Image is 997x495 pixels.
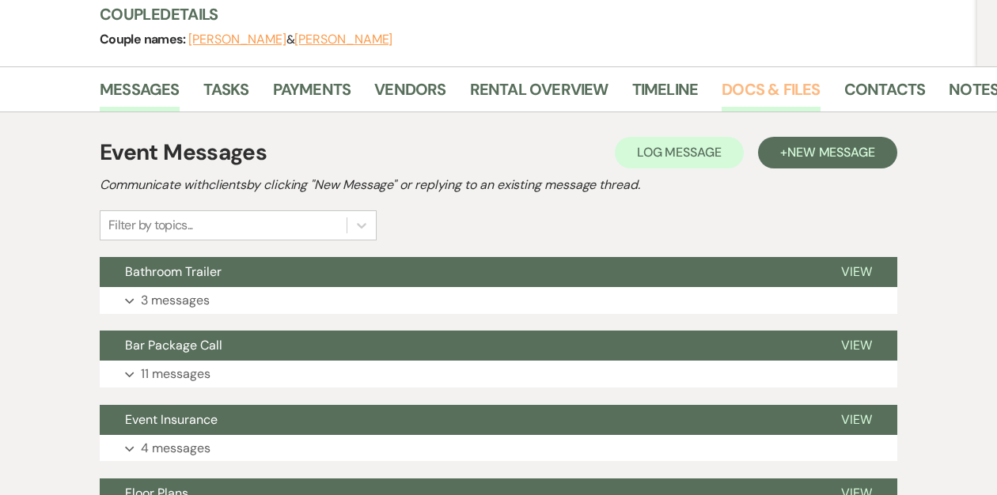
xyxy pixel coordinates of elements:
span: View [841,337,872,353]
button: 4 messages [100,435,897,462]
a: Contacts [844,77,926,111]
span: Bathroom Trailer [125,263,222,280]
p: 4 messages [141,438,210,459]
button: View [816,405,897,435]
div: Filter by topics... [108,216,193,235]
button: Event Insurance [100,405,816,435]
h3: Couple Details [100,3,961,25]
a: Docs & Files [722,77,820,111]
button: View [816,331,897,361]
a: Vendors [374,77,445,111]
a: Messages [100,77,180,111]
button: 11 messages [100,361,897,387]
button: View [816,257,897,287]
h2: Communicate with clients by clicking "New Message" or replying to an existing message thread. [100,176,897,195]
button: 3 messages [100,287,897,314]
span: Log Message [637,144,722,161]
span: View [841,411,872,428]
span: New Message [787,144,875,161]
button: [PERSON_NAME] [294,33,392,46]
a: Payments [273,77,351,111]
button: +New Message [758,137,897,168]
button: Bar Package Call [100,331,816,361]
p: 11 messages [141,364,210,384]
button: [PERSON_NAME] [188,33,286,46]
a: Rental Overview [470,77,608,111]
button: Log Message [615,137,744,168]
span: Bar Package Call [125,337,222,353]
span: Event Insurance [125,411,218,428]
a: Timeline [632,77,699,111]
h1: Event Messages [100,136,267,169]
span: Couple names: [100,31,188,47]
a: Tasks [203,77,249,111]
p: 3 messages [141,290,210,311]
span: & [188,32,392,47]
button: Bathroom Trailer [100,257,816,287]
span: View [841,263,872,280]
